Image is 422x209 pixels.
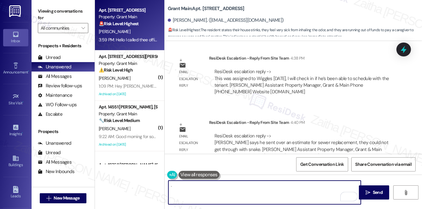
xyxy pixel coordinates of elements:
div: 4:40 PM [289,119,305,126]
span: Send [373,189,383,196]
button: Send [359,185,390,200]
i:  [403,190,408,195]
span: [PERSON_NAME] [99,126,130,131]
b: Grant Main: Apt. [STREET_ADDRESS] [168,5,244,12]
div: Apt. [STREET_ADDRESS][PERSON_NAME] [99,53,157,60]
div: Archived on [DATE] [98,90,158,98]
div: Unread [38,149,61,156]
div: Unanswered [38,140,71,147]
div: [PERSON_NAME]. ([EMAIL_ADDRESS][DOMAIN_NAME]) [168,17,284,24]
strong: 🔧 Risk Level: Medium [99,118,140,123]
div: Review follow-ups [38,83,82,89]
div: Archived on [DATE] [98,141,158,148]
span: Get Conversation Link [300,161,344,168]
span: • [23,100,24,104]
i:  [366,190,370,195]
button: Get Conversation Link [296,157,348,171]
div: Property: Grant Main [99,14,157,20]
div: ResiDesk Escalation - Reply From Site Team [209,119,396,128]
div: All Messages [38,159,72,165]
i:  [46,196,51,201]
button: New Message [40,193,86,203]
div: All Messages [38,73,72,80]
div: 1:09 PM: Hey [PERSON_NAME] can you let the property manager know directly I will make the payment... [99,83,370,89]
div: Email escalation reply [179,69,204,89]
div: ResiDesk escalation reply -> [PERSON_NAME] says he sent over an estimate for sewer replacement, t... [214,133,388,159]
div: Property: Grant Main [99,60,157,67]
div: Unread [38,54,61,61]
a: Insights • [3,122,28,139]
div: Apt. 14551 [PERSON_NAME], [STREET_ADDRESS][PERSON_NAME] [99,104,157,110]
div: Prospects [32,128,95,135]
div: Apt. 19752 [PERSON_NAME], 19752 [PERSON_NAME] [99,162,157,168]
div: Maintenance [38,92,73,99]
span: [PERSON_NAME] [99,75,130,81]
a: Leads [3,184,28,201]
strong: 🚨 Risk Level: Highest [99,21,139,26]
span: New Message [54,195,79,201]
a: Inbox [3,29,28,46]
div: 4:38 PM [289,55,304,61]
span: • [28,69,29,73]
label: Viewing conversations for [38,6,88,23]
div: Residents [32,186,95,193]
div: Escalate [38,111,62,118]
button: Share Conversation via email [351,157,416,171]
strong: 🚨 Risk Level: Highest [168,27,200,32]
div: Apt. [STREET_ADDRESS] [99,7,157,14]
div: ResiDesk escalation reply -> This was assigned to Wiggles [DATE], I will check in if he’s been ab... [214,68,389,95]
div: ResiDesk Escalation - Reply From Site Team [209,55,396,64]
a: Site Visit • [3,91,28,108]
strong: ⚠️ Risk Level: High [99,67,133,73]
a: Buildings [3,153,28,170]
span: Share Conversation via email [355,161,412,168]
span: : The resident states their house stinks, they feel very sick from inhaling the odor, and they ar... [168,27,422,40]
div: Property: Grant Main [99,111,157,117]
input: All communities [41,23,78,33]
div: New Inbounds [38,168,74,175]
span: • [22,131,23,135]
textarea: To enrich screen reader interactions, please activate Accessibility in Grammarly extension settings [168,181,361,204]
span: [PERSON_NAME] [99,29,130,34]
div: Prospects + Residents [32,43,95,49]
div: WO Follow-ups [38,102,77,108]
div: Unanswered [38,64,71,70]
i:  [81,26,85,31]
img: ResiDesk Logo [9,5,22,17]
div: Email escalation reply [179,133,204,153]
